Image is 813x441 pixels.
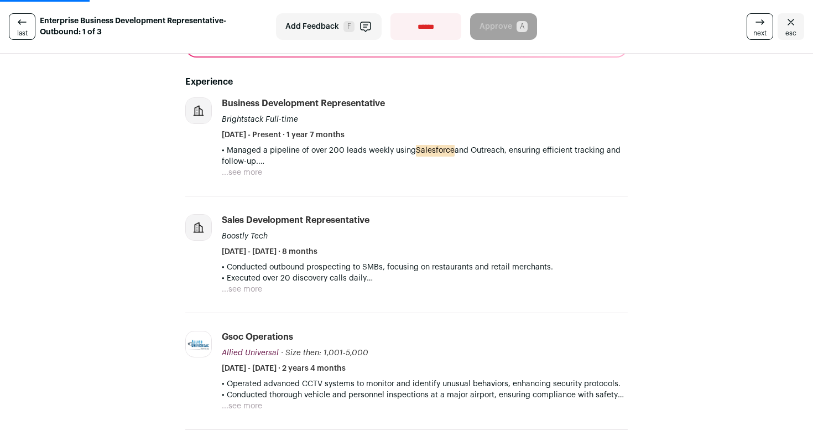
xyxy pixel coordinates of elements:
p: • Conducted outbound prospecting to SMBs, focusing on restaurants and retail merchants. [222,262,628,273]
a: Close [778,13,804,40]
div: Sales Development Representative [222,214,369,226]
p: • Conducted thorough vehicle and personnel inspections at a major airport, ensuring compliance wi... [222,390,628,401]
p: • Managed a pipeline of over 200 leads weekly using and Outreach, ensuring efficient tracking and... [222,145,628,167]
mark: Salesforce [416,144,455,157]
span: esc [785,29,796,38]
p: • Executed over 20 discovery calls daily [222,273,628,284]
span: Add Feedback [285,21,339,32]
img: company-logo-placeholder-414d4e2ec0e2ddebbe968bf319fdfe5acfe0c9b87f798d344e800bc9a89632a0.png [186,215,211,240]
a: next [747,13,773,40]
button: ...see more [222,401,262,412]
button: Add Feedback F [276,13,382,40]
span: [DATE] - [DATE] · 8 months [222,246,317,257]
span: Boostly Tech [222,232,268,240]
button: ...see more [222,167,262,178]
div: Gsoc operations [222,331,293,343]
span: [DATE] - Present · 1 year 7 months [222,129,345,141]
button: ...see more [222,284,262,295]
span: Allied Universal [222,349,279,357]
span: [DATE] - [DATE] · 2 years 4 months [222,363,346,374]
span: last [17,29,28,38]
span: next [753,29,767,38]
span: Brightstack Full-time [222,116,298,123]
a: last [9,13,35,40]
span: F [343,21,355,32]
h2: Experience [185,75,628,89]
img: company-logo-placeholder-414d4e2ec0e2ddebbe968bf319fdfe5acfe0c9b87f798d344e800bc9a89632a0.png [186,98,211,123]
span: · Size then: 1,001-5,000 [281,349,368,357]
strong: Enterprise Business Development Representative- Outbound: 1 of 3 [40,15,268,38]
img: ce8e032976893a3d0412a7d2ecd7fc8d7e91bd787f2c47094a5453c3df3f2275.jpg [186,338,211,351]
p: • Operated advanced CCTV systems to monitor and identify unusual behaviors, enhancing security pr... [222,378,628,390]
div: Business Development Representative [222,97,385,110]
